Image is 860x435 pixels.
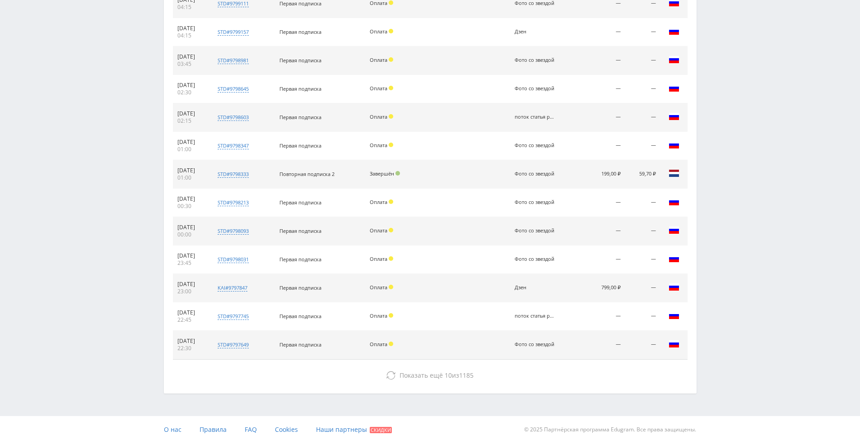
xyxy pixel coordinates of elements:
img: rus.png [669,310,679,321]
td: — [578,331,625,359]
div: Фото со звездой [515,342,555,347]
div: 04:15 [177,4,205,11]
span: Первая подписка [279,227,321,234]
div: Дзен [515,29,555,35]
div: [DATE] [177,82,205,89]
div: std#9798213 [218,199,249,206]
span: 10 [445,371,452,379]
td: — [578,75,625,103]
div: std#9798981 [218,57,249,64]
span: 1185 [459,371,474,379]
div: 22:45 [177,316,205,324]
img: rus.png [669,282,679,292]
span: Первая подписка [279,85,321,92]
div: 01:00 [177,174,205,181]
span: Оплата [370,199,387,205]
span: Повторная подписка 2 [279,171,335,177]
td: — [578,302,625,331]
div: 00:00 [177,231,205,238]
div: 23:00 [177,288,205,295]
img: rus.png [669,26,679,37]
span: Первая подписка [279,313,321,319]
span: Первая подписка [279,341,321,348]
div: поток статья рерайт [515,313,555,319]
td: — [625,245,660,274]
div: 02:30 [177,89,205,96]
span: Оплата [370,28,387,35]
td: — [625,18,660,46]
td: — [578,217,625,245]
div: [DATE] [177,25,205,32]
div: std#9798093 [218,227,249,235]
span: Подтвержден [395,171,400,176]
img: rus.png [669,338,679,349]
div: Дзен [515,285,555,291]
div: Фото со звездой [515,199,555,205]
td: — [625,75,660,103]
img: rus.png [669,139,679,150]
div: 01:00 [177,146,205,153]
div: Фото со звездой [515,0,555,6]
div: 23:45 [177,259,205,267]
div: [DATE] [177,224,205,231]
div: [DATE] [177,110,205,117]
div: std#9797649 [218,341,249,348]
span: Показать ещё [400,371,443,379]
div: std#9798333 [218,171,249,178]
img: rus.png [669,83,679,93]
td: — [625,274,660,302]
div: Фото со звездой [515,86,555,92]
span: Оплата [370,85,387,92]
span: Оплата [370,341,387,347]
img: rus.png [669,111,679,122]
span: FAQ [245,425,257,434]
td: — [578,103,625,132]
div: Фото со звездой [515,171,555,177]
span: Оплата [370,142,387,148]
span: Оплата [370,255,387,262]
span: Холд [389,228,393,232]
span: Cookies [275,425,298,434]
span: Холд [389,114,393,119]
td: — [578,132,625,160]
div: [DATE] [177,53,205,60]
span: Холд [389,256,393,261]
div: 02:15 [177,117,205,125]
div: Фото со звездой [515,143,555,148]
td: — [625,46,660,75]
td: — [578,18,625,46]
td: — [578,189,625,217]
td: — [625,103,660,132]
div: std#9798347 [218,142,249,149]
div: std#9798031 [218,256,249,263]
div: [DATE] [177,139,205,146]
span: Холд [389,57,393,62]
span: Первая подписка [279,142,321,149]
span: Первая подписка [279,256,321,263]
span: Холд [389,86,393,90]
div: 00:30 [177,203,205,210]
div: kai#9797847 [218,284,247,292]
div: [DATE] [177,309,205,316]
span: О нас [164,425,181,434]
div: std#9797745 [218,313,249,320]
span: Наши партнеры [316,425,367,434]
div: 04:15 [177,32,205,39]
span: Оплата [370,312,387,319]
span: Оплата [370,56,387,63]
span: Оплата [370,113,387,120]
img: nld.png [669,168,679,179]
span: Завершён [370,170,394,177]
div: std#9798645 [218,85,249,93]
td: — [578,245,625,274]
span: Холд [389,313,393,318]
div: [DATE] [177,167,205,174]
div: поток статья рерайт [515,114,555,120]
span: Оплата [370,227,387,234]
td: — [625,302,660,331]
span: Холд [389,0,393,5]
td: 199,00 ₽ [578,160,625,189]
span: Правила [200,425,227,434]
td: — [625,189,660,217]
img: rus.png [669,253,679,264]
